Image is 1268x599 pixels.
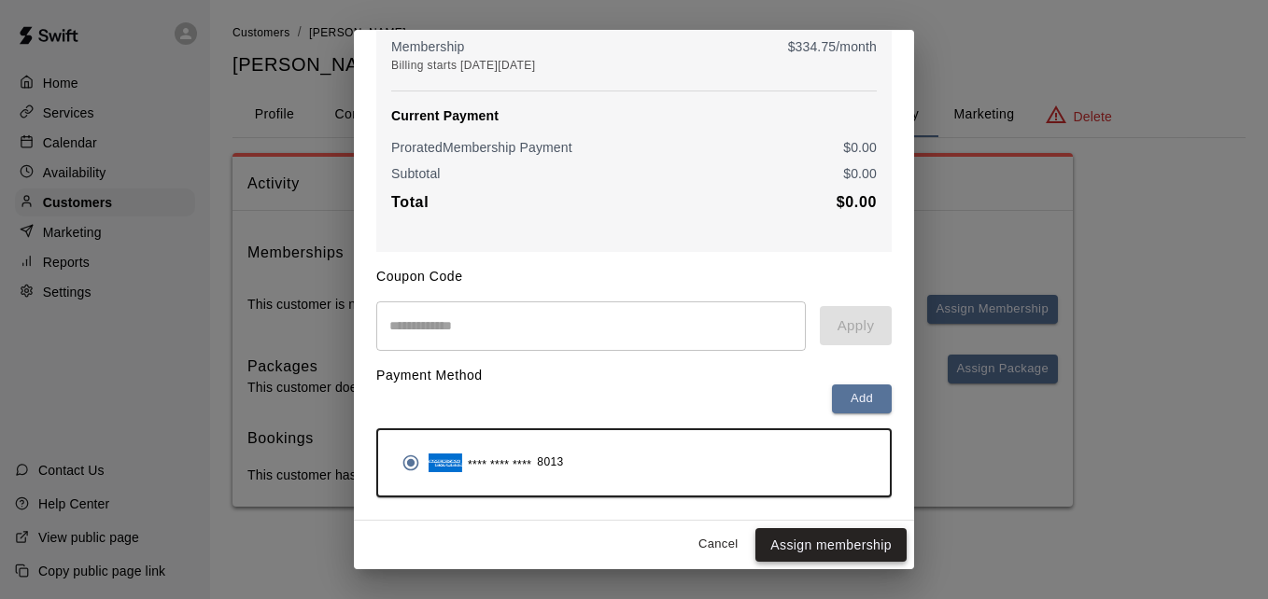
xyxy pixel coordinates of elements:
label: Coupon Code [376,269,463,284]
p: Subtotal [391,164,441,183]
p: Membership [391,37,465,56]
b: Total [391,194,429,210]
label: Payment Method [376,368,483,383]
img: Credit card brand logo [429,453,462,472]
p: Prorated Membership Payment [391,138,572,157]
button: Assign membership [755,528,907,563]
p: Current Payment [391,106,877,125]
span: Billing starts [DATE][DATE] [391,59,535,72]
p: $ 0.00 [843,138,877,157]
button: Cancel [688,530,748,559]
p: $ 334.75 /month [788,37,877,56]
span: 8013 [537,453,563,472]
p: $ 0.00 [843,164,877,183]
b: $ 0.00 [837,194,877,210]
button: Add [832,384,892,413]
